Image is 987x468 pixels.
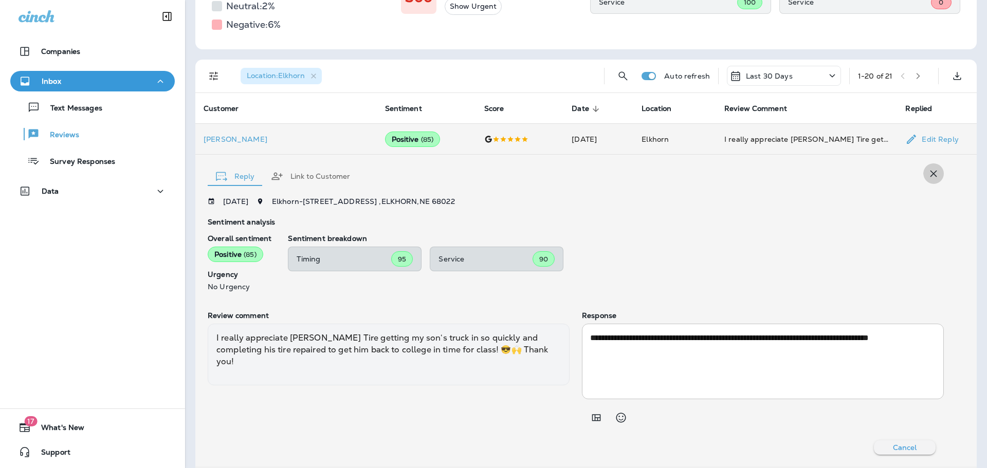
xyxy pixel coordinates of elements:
[247,71,305,80] span: Location : Elkhorn
[24,416,37,426] span: 17
[724,104,787,113] span: Review Comment
[484,104,504,113] span: Score
[42,77,61,85] p: Inbox
[40,104,102,114] p: Text Messages
[241,68,322,84] div: Location:Elkhorn
[208,311,570,320] p: Review comment
[586,407,607,428] button: Add in a premade template
[204,104,252,114] span: Customer
[208,218,944,226] p: Sentiment analysis
[204,66,224,86] button: Filters
[41,47,80,55] p: Companies
[724,134,889,144] div: I really appreciate Jensen Tire getting my son‘s truck in so quickly and completing his tire repa...
[385,104,422,113] span: Sentiment
[10,97,175,118] button: Text Messages
[10,442,175,462] button: Support
[664,72,710,80] p: Auto refresh
[204,104,239,113] span: Customer
[874,440,936,455] button: Cancel
[263,158,358,195] button: Link to Customer
[10,71,175,91] button: Inbox
[208,234,271,242] p: Overall sentiment
[385,132,441,147] div: Positive
[611,407,631,428] button: Select an emoji
[746,72,793,80] p: Last 30 Days
[288,234,944,242] p: Sentiment breakdown
[208,324,570,385] div: I really appreciate [PERSON_NAME] Tire getting my son‘s truck in so quickly and completing his ti...
[40,157,115,167] p: Survey Responses
[208,158,263,195] button: Reply
[223,197,248,205] p: [DATE]
[226,16,281,33] h5: Negative: 6 %
[10,123,175,145] button: Reviews
[40,130,79,140] p: Reviews
[10,417,175,438] button: 17What's New
[582,311,944,320] p: Response
[208,247,263,262] div: Positive
[724,104,800,114] span: Review Comment
[563,124,633,155] td: [DATE]
[153,6,181,27] button: Collapse Sidebar
[10,41,175,62] button: Companies
[858,72,892,80] div: 1 - 20 of 21
[642,104,671,113] span: Location
[484,104,518,114] span: Score
[947,66,967,86] button: Export as CSV
[297,255,391,263] p: Timing
[31,448,70,460] span: Support
[613,66,633,86] button: Search Reviews
[272,197,455,206] span: Elkhorn - [STREET_ADDRESS] , ELKHORN , NE 68022
[208,283,271,291] p: No Urgency
[918,135,958,143] p: Edit Reply
[539,255,548,264] span: 90
[905,104,932,113] span: Replied
[31,423,84,436] span: What's New
[572,104,602,114] span: Date
[893,443,917,452] p: Cancel
[438,255,533,263] p: Service
[398,255,406,264] span: 95
[204,135,369,143] div: Click to view Customer Drawer
[642,104,685,114] span: Location
[10,181,175,201] button: Data
[10,150,175,172] button: Survey Responses
[385,104,435,114] span: Sentiment
[204,135,369,143] p: [PERSON_NAME]
[208,270,271,278] p: Urgency
[572,104,589,113] span: Date
[905,104,945,114] span: Replied
[642,135,669,144] span: Elkhorn
[421,135,434,144] span: ( 85 )
[42,187,59,195] p: Data
[244,250,257,259] span: ( 85 )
